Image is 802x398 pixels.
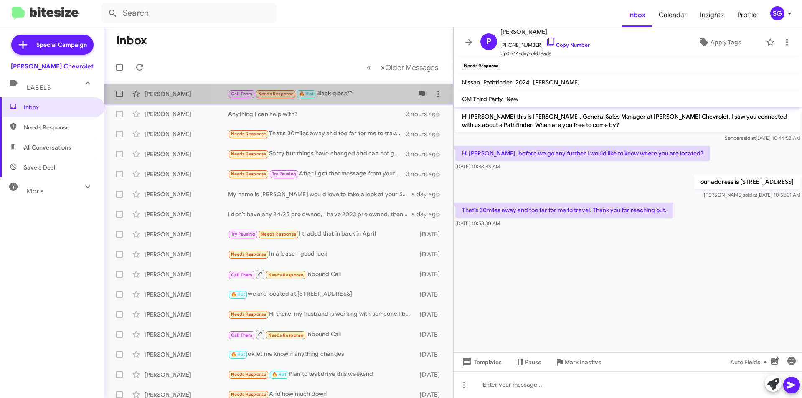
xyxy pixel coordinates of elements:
span: Inbox [24,103,95,112]
span: Mark Inactive [565,355,601,370]
div: [PERSON_NAME] [145,310,228,319]
span: 🔥 Hot [272,372,286,377]
button: Templates [454,355,508,370]
button: SG [763,6,793,20]
span: Try Pausing [272,171,296,177]
span: Needs Response [231,151,266,157]
div: [PERSON_NAME] [145,230,228,238]
div: ok let me know if anything changes [228,350,416,359]
span: Auto Fields [730,355,770,370]
div: Sorry but things have changed and can not get new truck right now [228,149,406,159]
div: [PERSON_NAME] [145,130,228,138]
input: Search [101,3,277,23]
div: [DATE] [416,250,447,259]
div: [DATE] [416,370,447,379]
span: Call Them [231,91,253,96]
div: [DATE] [416,310,447,319]
div: Hi there, my husband is working with someone I believe already [228,309,416,319]
div: Inbound Call [228,329,416,340]
div: a day ago [411,190,447,198]
a: Insights [693,3,731,27]
span: Needs Response [231,392,266,397]
span: [DATE] 10:58:30 AM [455,220,500,226]
a: Special Campaign [11,35,94,55]
div: [PERSON_NAME] [145,150,228,158]
span: Needs Response [231,171,266,177]
div: [PERSON_NAME] Chevrolet [11,62,94,71]
span: Needs Response [231,131,266,137]
div: a day ago [411,210,447,218]
button: Auto Fields [723,355,777,370]
div: I traded that in back in April [228,229,416,239]
span: » [381,62,385,73]
span: Needs Response [24,123,95,132]
span: Save a Deal [24,163,55,172]
span: [PERSON_NAME] [533,79,580,86]
span: GM Third Party [462,95,503,103]
span: All Conversations [24,143,71,152]
button: Previous [361,59,376,76]
span: Try Pausing [231,231,255,237]
div: [PERSON_NAME] [145,330,228,339]
div: [PERSON_NAME] [145,370,228,379]
span: Labels [27,84,51,91]
div: My name is [PERSON_NAME] would love to take a look at your Silverado! When are you available to b... [228,190,411,198]
p: That's 30miles away and too far for me to travel. Thank you for reaching out. [455,203,673,218]
span: Needs Response [268,332,304,338]
div: [PERSON_NAME] [145,170,228,178]
div: [DATE] [416,270,447,279]
span: Special Campaign [36,41,87,49]
button: Pause [508,355,548,370]
div: I don't have any 24/25 pre owned, I have 2023 pre owned, then I have a 2025 new traverse in my sh... [228,210,411,218]
span: Needs Response [261,231,296,237]
span: [PERSON_NAME] [500,27,590,37]
span: Nissan [462,79,480,86]
div: Inbound Call [228,269,416,279]
a: Copy Number [546,42,590,48]
div: After I got that message from your dealership. I went else where as I wanted a 2026. And all tge ... [228,169,406,179]
div: [PERSON_NAME] [145,350,228,359]
div: [DATE] [416,290,447,299]
div: [DATE] [416,230,447,238]
div: [PERSON_NAME] [145,90,228,98]
nav: Page navigation example [362,59,443,76]
span: said at [743,192,757,198]
span: Older Messages [385,63,438,72]
span: [PERSON_NAME] [DATE] 10:52:31 AM [704,192,800,198]
span: Needs Response [231,312,266,317]
span: 🔥 Hot [231,352,245,357]
span: Inbox [622,3,652,27]
p: Hi [PERSON_NAME], before we go any further I would like to know where you are located? [455,146,710,161]
span: Templates [460,355,502,370]
span: Needs Response [231,372,266,377]
span: « [366,62,371,73]
div: [PERSON_NAME] [145,270,228,279]
span: Sender [DATE] 10:44:58 AM [725,135,800,141]
span: [DATE] 10:48:46 AM [455,163,500,170]
div: [PERSON_NAME] [145,190,228,198]
div: 3 hours ago [406,150,447,158]
button: Apply Tags [676,35,762,50]
span: 🔥 Hot [299,91,313,96]
span: Call Them [231,272,253,278]
span: P [486,35,491,48]
a: Profile [731,3,763,27]
span: Needs Response [268,272,304,278]
div: Black gloss*^ [228,89,413,99]
span: said at [741,135,756,141]
div: SG [770,6,784,20]
span: Pathfinder [483,79,512,86]
div: That's 30miles away and too far for me to travel. Thank you for reaching out. [228,129,406,139]
span: More [27,188,44,195]
button: Mark Inactive [548,355,608,370]
div: [PERSON_NAME] [145,290,228,299]
span: Needs Response [231,251,266,257]
div: 3 hours ago [406,170,447,178]
div: [PERSON_NAME] [145,210,228,218]
div: [DATE] [416,350,447,359]
a: Calendar [652,3,693,27]
small: Needs Response [462,63,500,70]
